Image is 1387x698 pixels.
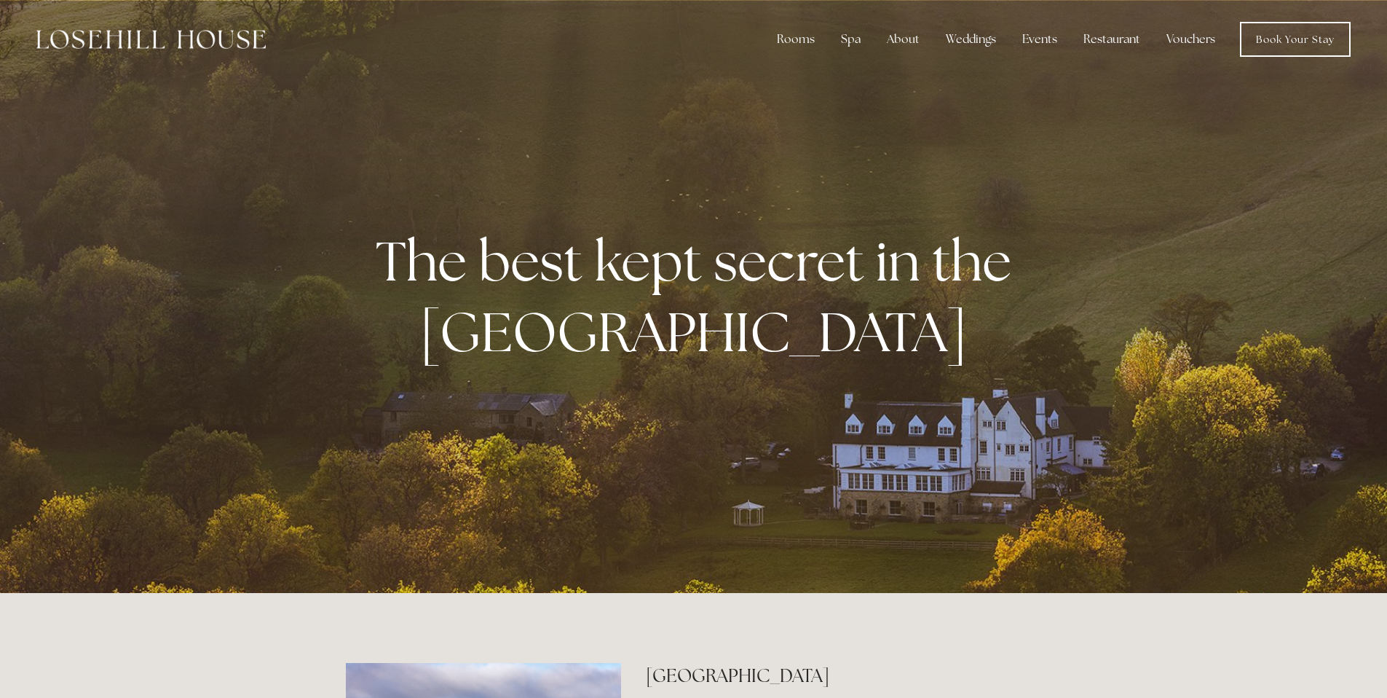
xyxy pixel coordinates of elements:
[1240,22,1351,57] a: Book Your Stay
[1155,25,1227,54] a: Vouchers
[36,30,266,49] img: Losehill House
[765,25,826,54] div: Rooms
[376,225,1023,368] strong: The best kept secret in the [GEOGRAPHIC_DATA]
[1011,25,1069,54] div: Events
[875,25,931,54] div: About
[829,25,872,54] div: Spa
[1072,25,1152,54] div: Restaurant
[934,25,1008,54] div: Weddings
[646,663,1041,689] h2: [GEOGRAPHIC_DATA]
